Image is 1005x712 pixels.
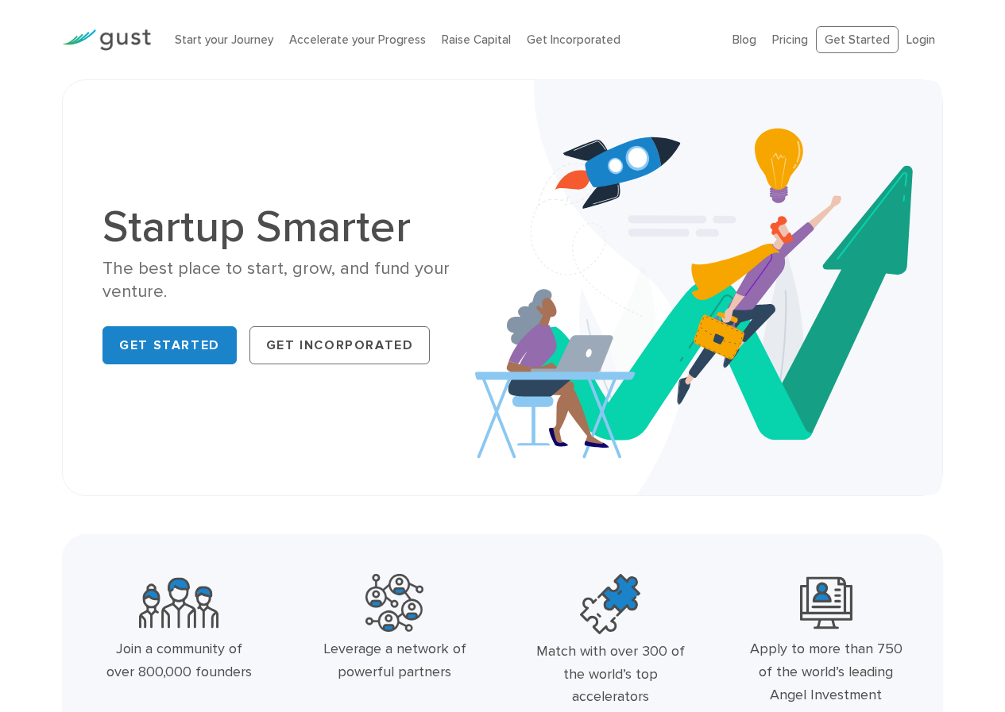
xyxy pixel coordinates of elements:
[249,326,431,364] a: Get Incorporated
[365,574,423,632] img: Powerful Partners
[102,638,255,684] div: Join a community of over 800,000 founders
[475,80,942,495] img: Startup Smarter Hero
[732,33,756,47] a: Blog
[289,33,426,47] a: Accelerate your Progress
[175,33,273,47] a: Start your Journey
[102,257,490,304] div: The best place to start, grow, and fund your venture.
[580,574,640,634] img: Top Accelerators
[318,638,471,684] div: Leverage a network of powerful partners
[534,641,687,709] div: Match with over 300 of the world’s top accelerators
[442,33,511,47] a: Raise Capital
[102,326,237,364] a: Get Started
[102,205,490,249] h1: Startup Smarter
[139,574,218,632] img: Community Founders
[816,26,899,54] a: Get Started
[527,33,620,47] a: Get Incorporated
[772,33,808,47] a: Pricing
[800,574,852,632] img: Leading Angel Investment
[906,33,935,47] a: Login
[62,29,151,51] img: Gust Logo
